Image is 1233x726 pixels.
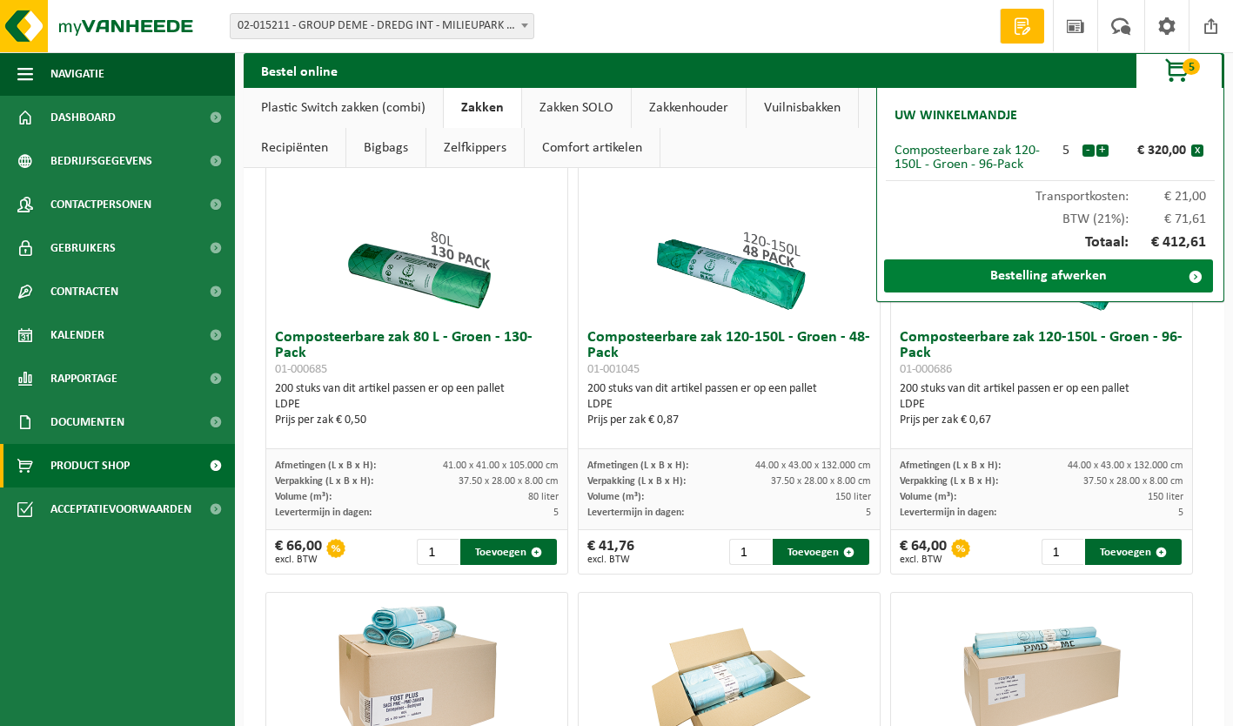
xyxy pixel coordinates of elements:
[50,313,104,357] span: Kalender
[587,330,871,377] h3: Composteerbare zak 120-150L - Groen - 48-Pack
[587,539,634,565] div: € 41,76
[755,460,871,471] span: 44.00 x 43.00 x 132.000 cm
[587,555,634,565] span: excl. BTW
[900,555,947,565] span: excl. BTW
[587,492,644,502] span: Volume (m³):
[642,147,816,321] img: 01-001045
[231,14,533,38] span: 02-015211 - GROUP DEME - DREDG INT - MILIEUPARK - ZWIJNDRECHT
[587,460,688,471] span: Afmetingen (L x B x H):
[900,476,998,487] span: Verpakking (L x B x H):
[1148,492,1183,502] span: 150 liter
[1082,145,1095,157] button: -
[525,128,660,168] a: Comfort artikelen
[587,508,684,518] span: Levertermijn in dagen:
[771,476,871,487] span: 37.50 x 28.00 x 8.00 cm
[587,363,640,376] span: 01-001045
[50,487,191,531] span: Acceptatievoorwaarden
[900,460,1001,471] span: Afmetingen (L x B x H):
[886,97,1026,135] h2: Uw winkelmandje
[50,357,117,400] span: Rapportage
[1083,476,1183,487] span: 37.50 x 28.00 x 8.00 cm
[747,88,858,128] a: Vuilnisbakken
[1178,508,1183,518] span: 5
[900,381,1183,428] div: 200 stuks van dit artikel passen er op een pallet
[587,413,871,428] div: Prijs per zak € 0,87
[900,363,952,376] span: 01-000686
[50,400,124,444] span: Documenten
[443,460,559,471] span: 41.00 x 41.00 x 105.000 cm
[528,492,559,502] span: 80 liter
[522,88,631,128] a: Zakken SOLO
[900,397,1183,413] div: LDPE
[1085,539,1182,565] button: Toevoegen
[244,128,345,168] a: Recipiënten
[884,259,1213,292] a: Bestelling afwerken
[553,508,559,518] span: 5
[50,226,116,270] span: Gebruikers
[275,363,327,376] span: 01-000685
[275,492,332,502] span: Volume (m³):
[1068,460,1183,471] span: 44.00 x 43.00 x 132.000 cm
[275,330,559,377] h3: Composteerbare zak 80 L - Groen - 130-Pack
[1042,539,1083,565] input: 1
[275,397,559,413] div: LDPE
[900,413,1183,428] div: Prijs per zak € 0,67
[275,476,373,487] span: Verpakking (L x B x H):
[275,381,559,428] div: 200 stuks van dit artikel passen er op een pallet
[444,88,521,128] a: Zakken
[244,53,355,87] h2: Bestel online
[426,128,524,168] a: Zelfkippers
[275,555,322,565] span: excl. BTW
[50,52,104,96] span: Navigatie
[460,539,557,565] button: Toevoegen
[773,539,869,565] button: Toevoegen
[835,492,871,502] span: 150 liter
[886,204,1215,226] div: BTW (21%):
[900,330,1183,377] h3: Composteerbare zak 120-150L - Groen - 96-Pack
[632,88,746,128] a: Zakkenhouder
[1129,212,1207,226] span: € 71,61
[1183,58,1200,75] span: 5
[1096,145,1109,157] button: +
[1129,190,1207,204] span: € 21,00
[886,226,1215,259] div: Totaal:
[459,476,559,487] span: 37.50 x 28.00 x 8.00 cm
[244,88,443,128] a: Plastic Switch zakken (combi)
[729,539,771,565] input: 1
[50,183,151,226] span: Contactpersonen
[275,539,322,565] div: € 66,00
[587,397,871,413] div: LDPE
[1113,144,1191,158] div: € 320,00
[900,508,996,518] span: Levertermijn in dagen:
[50,139,152,183] span: Bedrijfsgegevens
[886,181,1215,204] div: Transportkosten:
[50,444,130,487] span: Product Shop
[587,381,871,428] div: 200 stuks van dit artikel passen er op een pallet
[230,13,534,39] span: 02-015211 - GROUP DEME - DREDG INT - MILIEUPARK - ZWIJNDRECHT
[1050,144,1082,158] div: 5
[895,144,1050,171] div: Composteerbare zak 120-150L - Groen - 96-Pack
[275,508,372,518] span: Levertermijn in dagen:
[275,460,376,471] span: Afmetingen (L x B x H):
[1136,53,1223,88] button: 5
[866,508,871,518] span: 5
[417,539,459,565] input: 1
[50,96,116,139] span: Dashboard
[587,476,686,487] span: Verpakking (L x B x H):
[1191,145,1203,157] button: x
[859,88,1055,128] a: Bijzonder en gevaarlijk afval
[1129,235,1207,251] span: € 412,61
[346,128,426,168] a: Bigbags
[900,539,947,565] div: € 64,00
[50,270,118,313] span: Contracten
[900,492,956,502] span: Volume (m³):
[275,413,559,428] div: Prijs per zak € 0,50
[330,147,504,321] img: 01-000685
